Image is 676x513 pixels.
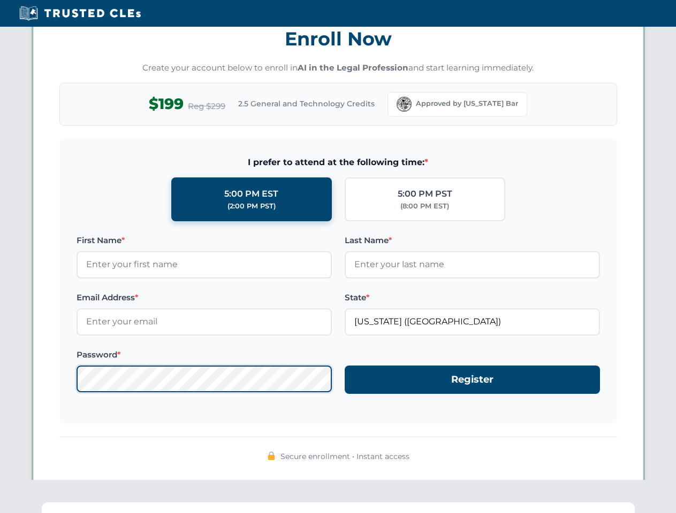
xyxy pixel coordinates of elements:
[188,100,225,113] span: Reg $299
[77,251,332,278] input: Enter your first name
[345,366,600,394] button: Register
[345,234,600,247] label: Last Name
[345,308,600,335] input: Florida (FL)
[267,452,276,460] img: 🔒
[77,308,332,335] input: Enter your email
[59,62,617,74] p: Create your account below to enroll in and start learning immediately.
[398,187,452,201] div: 5:00 PM PST
[77,234,332,247] label: First Name
[280,450,409,462] span: Secure enrollment • Instant access
[397,97,412,112] img: Florida Bar
[416,98,518,109] span: Approved by [US_STATE] Bar
[59,22,617,56] h3: Enroll Now
[400,201,449,212] div: (8:00 PM EST)
[77,348,332,361] label: Password
[238,98,375,110] span: 2.5 General and Technology Credits
[77,156,600,169] span: I prefer to attend at the following time:
[149,92,184,116] span: $199
[345,291,600,304] label: State
[298,63,408,73] strong: AI in the Legal Profession
[224,187,278,201] div: 5:00 PM EST
[16,5,144,21] img: Trusted CLEs
[77,291,332,304] label: Email Address
[345,251,600,278] input: Enter your last name
[227,201,276,212] div: (2:00 PM PST)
